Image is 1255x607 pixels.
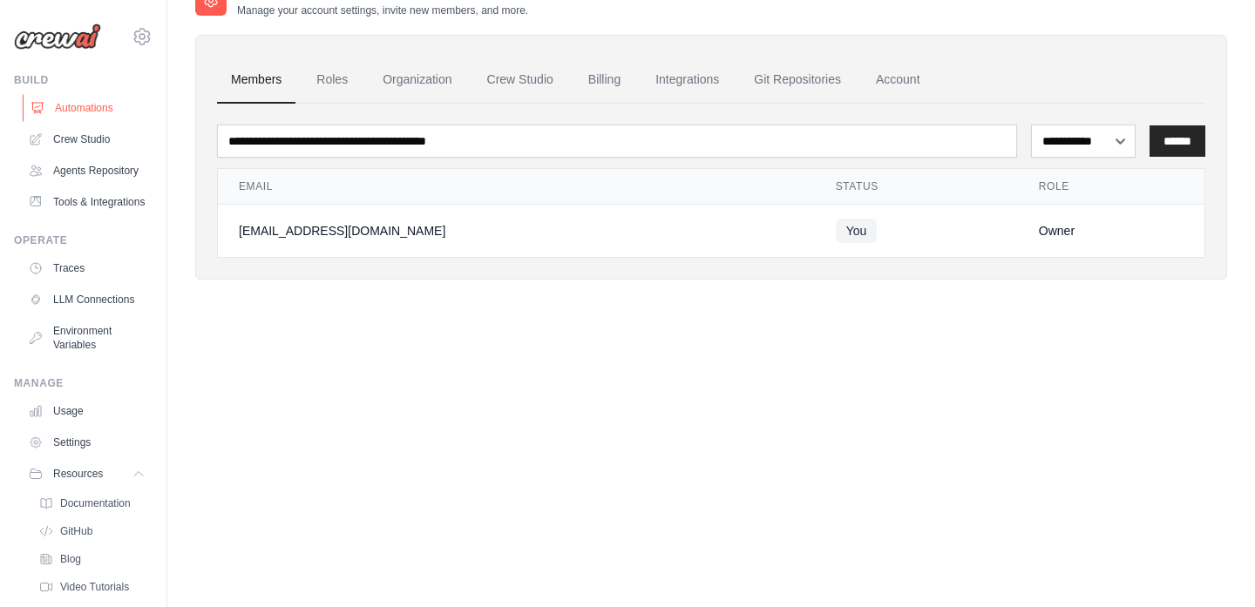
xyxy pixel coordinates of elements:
span: Blog [60,552,81,566]
a: Crew Studio [21,125,153,153]
th: Role [1018,169,1204,205]
span: GitHub [60,524,92,538]
a: Documentation [31,491,153,516]
a: Usage [21,397,153,425]
a: Blog [31,547,153,571]
div: Owner [1039,222,1184,239]
a: Automations [23,94,154,122]
a: LLM Connections [21,286,153,314]
a: Traces [21,254,153,282]
div: [EMAIL_ADDRESS][DOMAIN_NAME] [239,222,794,239]
span: Resources [53,467,103,481]
span: Video Tutorials [60,580,129,594]
a: Roles [302,57,362,104]
th: Status [815,169,1018,205]
a: Integrations [641,57,733,104]
a: Tools & Integrations [21,188,153,216]
img: Logo [14,24,101,50]
span: Documentation [60,496,131,510]
a: Agents Repository [21,157,153,185]
a: Video Tutorials [31,575,153,599]
a: Billing [574,57,634,104]
button: Resources [21,460,153,488]
a: Settings [21,428,153,456]
a: Crew Studio [473,57,567,104]
div: Operate [14,233,153,247]
div: Build [14,73,153,87]
a: GitHub [31,519,153,543]
th: Email [218,169,815,205]
div: Manage [14,376,153,390]
a: Members [217,57,295,104]
a: Environment Variables [21,317,153,359]
a: Account [862,57,934,104]
span: You [836,219,878,243]
p: Manage your account settings, invite new members, and more. [237,3,528,17]
a: Organization [369,57,465,104]
a: Git Repositories [740,57,855,104]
